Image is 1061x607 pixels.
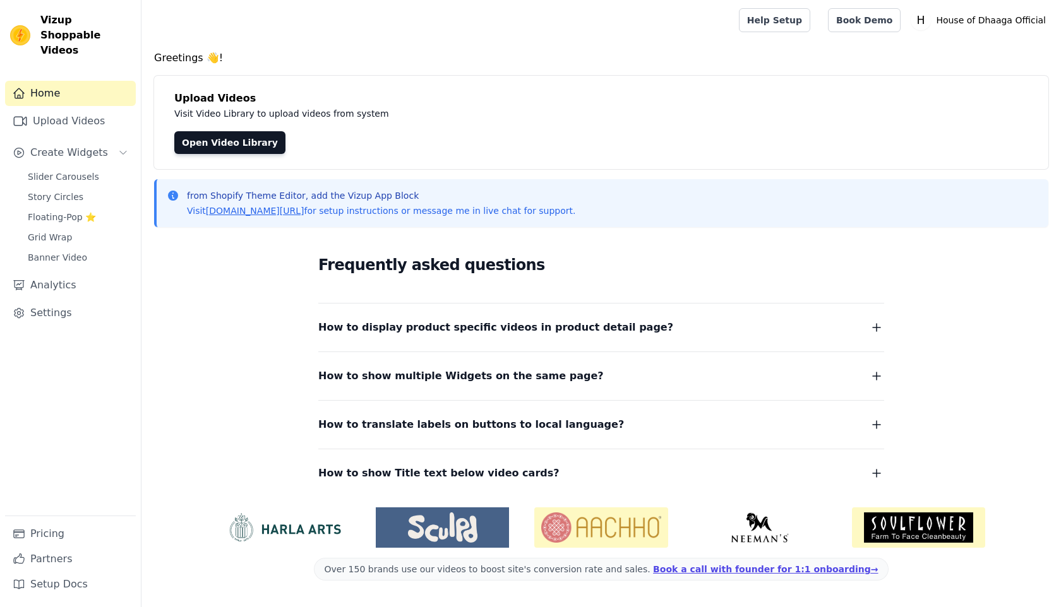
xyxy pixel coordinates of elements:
a: Book Demo [828,8,901,32]
img: Neeman's [693,512,827,543]
a: Pricing [5,521,136,546]
span: Create Widgets [30,145,108,160]
button: H House of Dhaaga Official [911,9,1051,32]
img: Soulflower [852,507,985,548]
a: Upload Videos [5,109,136,134]
a: Slider Carousels [20,168,136,186]
span: Floating-Pop ⭐ [28,211,96,223]
span: How to show multiple Widgets on the same page? [318,367,604,385]
img: Sculpd US [376,512,509,543]
span: How to show Title text below video cards? [318,464,560,482]
span: Banner Video [28,251,87,264]
a: Banner Video [20,249,136,266]
button: How to translate labels on buttons to local language? [318,416,884,433]
a: Story Circles [20,188,136,206]
a: Setup Docs [5,572,136,597]
a: Home [5,81,136,106]
button: How to display product specific videos in product detail page? [318,319,884,336]
a: Book a call with founder for 1:1 onboarding [653,564,878,574]
button: Create Widgets [5,140,136,165]
span: Slider Carousels [28,170,99,183]
img: HarlaArts [217,512,351,543]
p: House of Dhaaga Official [931,9,1051,32]
span: Story Circles [28,191,83,203]
a: Floating-Pop ⭐ [20,208,136,226]
h4: Greetings 👋! [154,50,1048,66]
button: How to show multiple Widgets on the same page? [318,367,884,385]
img: Aachho [534,507,668,548]
img: Vizup [10,25,30,45]
p: from Shopify Theme Editor, add the Vizup App Block [187,189,575,202]
a: Analytics [5,273,136,298]
span: How to translate labels on buttons to local language? [318,416,624,433]
a: Open Video Library [174,131,285,154]
a: Help Setup [739,8,810,32]
h4: Upload Videos [174,91,1028,106]
span: How to display product specific videos in product detail page? [318,319,673,336]
p: Visit Video Library to upload videos from system [174,106,740,121]
p: Visit for setup instructions or message me in live chat for support. [187,204,575,217]
a: Settings [5,300,136,326]
text: H [917,14,925,27]
h2: Frequently asked questions [318,252,884,278]
a: Grid Wrap [20,228,136,246]
button: How to show Title text below video cards? [318,464,884,482]
a: Partners [5,546,136,572]
a: [DOMAIN_NAME][URL] [206,206,304,216]
span: Vizup Shoppable Videos [40,13,131,58]
span: Grid Wrap [28,231,72,244]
